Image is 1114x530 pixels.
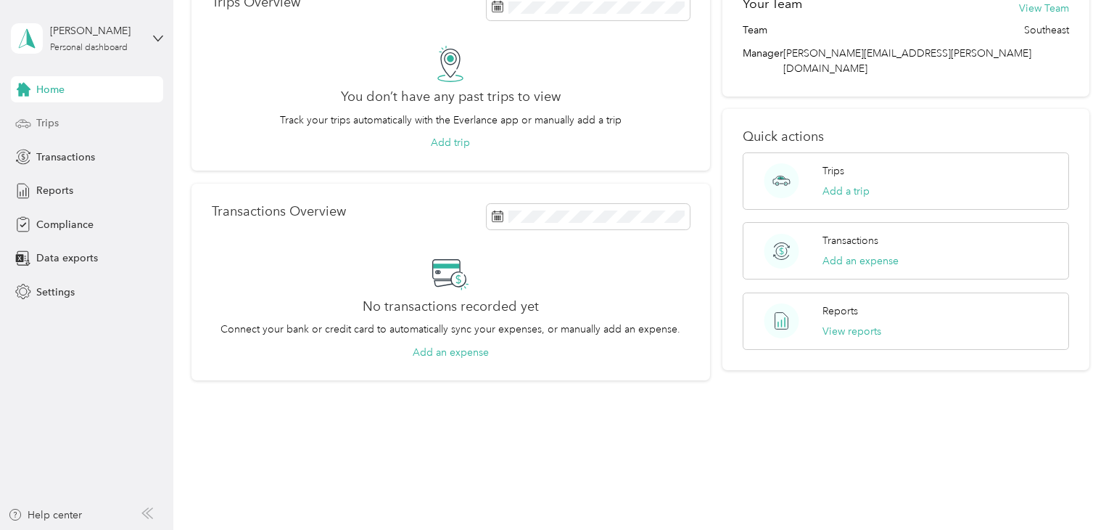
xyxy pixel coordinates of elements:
span: Compliance [36,217,94,232]
span: Reports [36,183,73,198]
button: Add an expense [822,253,899,269]
p: Quick actions [743,129,1068,144]
iframe: Everlance-gr Chat Button Frame [1033,449,1114,530]
button: Add a trip [822,184,870,199]
span: Transactions [36,150,95,165]
h2: No transactions recorded yet [363,299,539,314]
span: Team [743,23,767,38]
span: Manager [743,46,783,76]
span: Southeast [1024,23,1069,38]
p: Connect your bank or credit card to automatically sync your expenses, or manually add an expense. [220,322,680,337]
div: [PERSON_NAME] [50,23,141,38]
div: Personal dashboard [50,44,128,52]
p: Trips [822,163,844,179]
p: Transactions Overview [212,204,346,219]
button: View reports [822,324,881,339]
span: Home [36,82,65,97]
span: Settings [36,285,75,300]
button: Add an expense [413,345,489,360]
p: Transactions [822,233,878,248]
span: Trips [36,115,59,131]
button: View Team [1019,1,1069,16]
h2: You don’t have any past trips to view [341,89,561,105]
p: Reports [822,303,858,319]
button: Add trip [431,135,470,150]
button: Help center [8,507,82,523]
span: [PERSON_NAME][EMAIL_ADDRESS][PERSON_NAME][DOMAIN_NAME] [783,47,1031,75]
p: Track your trips automatically with the Everlance app or manually add a trip [280,113,622,128]
span: Data exports [36,250,98,266]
